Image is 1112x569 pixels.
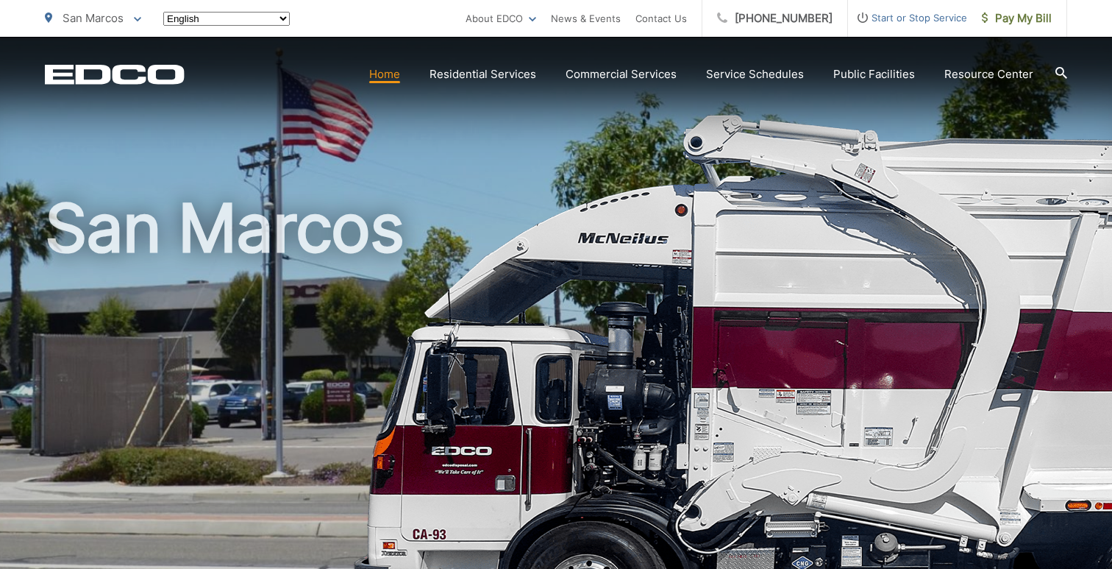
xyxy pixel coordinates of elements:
a: Contact Us [635,10,687,27]
a: Home [369,66,400,83]
a: Commercial Services [566,66,677,83]
a: About EDCO [466,10,536,27]
a: Service Schedules [706,66,804,83]
span: San Marcos [63,11,124,25]
a: EDCD logo. Return to the homepage. [45,64,185,85]
a: Public Facilities [833,66,915,83]
span: Pay My Bill [982,10,1052,27]
select: Select a language [163,12,290,26]
a: Resource Center [944,66,1033,83]
a: News & Events [551,10,621,27]
a: Residential Services [430,66,536,83]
